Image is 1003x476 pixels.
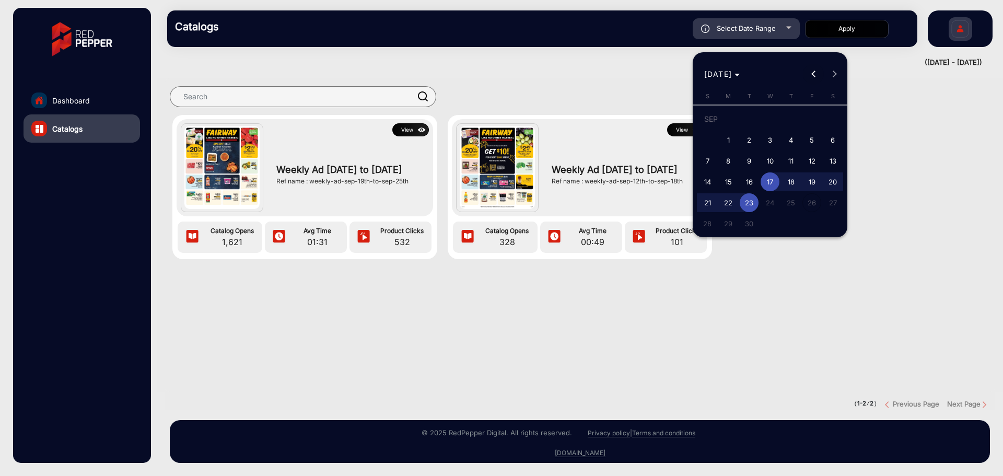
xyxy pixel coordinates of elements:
button: September 3, 2025 [760,130,780,150]
span: S [831,92,835,100]
button: September 10, 2025 [760,150,780,171]
span: [DATE] [704,69,732,78]
span: 26 [802,193,821,212]
button: September 22, 2025 [718,192,739,213]
span: 13 [823,152,842,170]
button: September 12, 2025 [801,150,822,171]
button: September 25, 2025 [780,192,801,213]
button: September 30, 2025 [739,213,760,234]
button: September 21, 2025 [697,192,718,213]
span: 15 [719,172,738,191]
button: September 26, 2025 [801,192,822,213]
span: 1 [719,131,738,149]
button: Choose month and year [700,65,744,84]
span: S [706,92,709,100]
span: 5 [802,131,821,149]
button: September 6, 2025 [822,130,843,150]
button: September 29, 2025 [718,213,739,234]
button: September 1, 2025 [718,130,739,150]
button: September 14, 2025 [697,171,718,192]
span: 18 [782,172,800,191]
button: September 19, 2025 [801,171,822,192]
button: September 11, 2025 [780,150,801,171]
span: 3 [761,131,779,149]
button: September 20, 2025 [822,171,843,192]
span: 6 [823,131,842,149]
button: September 27, 2025 [822,192,843,213]
span: 30 [740,214,759,233]
button: September 15, 2025 [718,171,739,192]
span: T [789,92,793,100]
span: 2 [740,131,759,149]
span: M [726,92,731,100]
span: 14 [698,172,717,191]
span: 20 [823,172,842,191]
span: 9 [740,152,759,170]
span: 24 [761,193,779,212]
button: September 28, 2025 [697,213,718,234]
span: 28 [698,214,717,233]
button: September 7, 2025 [697,150,718,171]
button: September 5, 2025 [801,130,822,150]
span: 11 [782,152,800,170]
button: September 24, 2025 [760,192,780,213]
button: September 23, 2025 [739,192,760,213]
span: F [810,92,814,100]
button: September 16, 2025 [739,171,760,192]
span: 17 [761,172,779,191]
span: W [767,92,773,100]
span: 10 [761,152,779,170]
span: 22 [719,193,738,212]
button: September 2, 2025 [739,130,760,150]
span: 12 [802,152,821,170]
span: 25 [782,193,800,212]
button: September 9, 2025 [739,150,760,171]
button: September 18, 2025 [780,171,801,192]
span: T [748,92,751,100]
button: September 8, 2025 [718,150,739,171]
button: Previous month [803,64,824,85]
button: September 4, 2025 [780,130,801,150]
button: September 13, 2025 [822,150,843,171]
span: 7 [698,152,717,170]
span: 21 [698,193,717,212]
span: 8 [719,152,738,170]
button: September 17, 2025 [760,171,780,192]
span: 27 [823,193,842,212]
span: 23 [740,193,759,212]
span: 4 [782,131,800,149]
td: SEP [697,109,843,130]
span: 29 [719,214,738,233]
span: 19 [802,172,821,191]
span: 16 [740,172,759,191]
